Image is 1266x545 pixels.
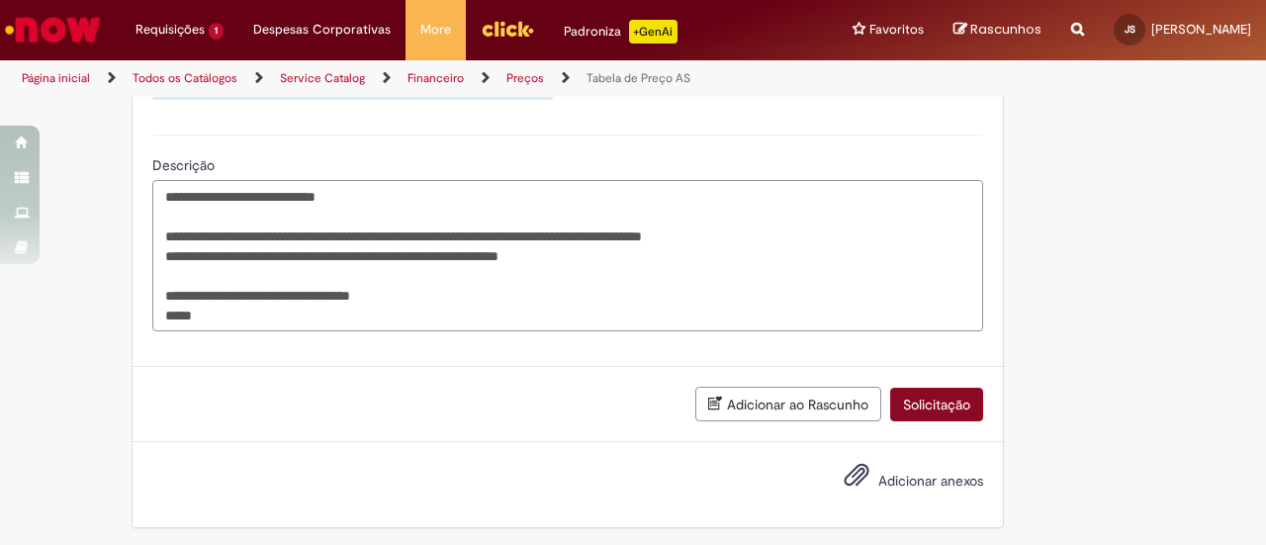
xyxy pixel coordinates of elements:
[481,14,534,44] img: click_logo_yellow_360x200.png
[209,23,224,40] span: 1
[1125,23,1135,36] span: JS
[2,10,104,49] img: ServiceNow
[587,70,690,86] a: Tabela de Preço AS
[629,20,678,44] p: +GenAi
[15,60,829,97] ul: Trilhas de página
[953,21,1041,40] a: Rascunhos
[420,20,451,40] span: More
[407,70,464,86] a: Financeiro
[878,472,983,490] span: Adicionar anexos
[152,180,983,331] textarea: Descrição
[133,70,237,86] a: Todos os Catálogos
[152,156,219,174] span: Descrição
[890,388,983,421] button: Solicitação
[869,20,924,40] span: Favoritos
[564,20,678,44] div: Padroniza
[839,457,874,502] button: Adicionar anexos
[22,70,90,86] a: Página inicial
[506,70,544,86] a: Preços
[280,70,365,86] a: Service Catalog
[253,20,391,40] span: Despesas Corporativas
[136,20,205,40] span: Requisições
[1151,21,1251,38] span: [PERSON_NAME]
[695,387,881,421] button: Adicionar ao Rascunho
[970,20,1041,39] span: Rascunhos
